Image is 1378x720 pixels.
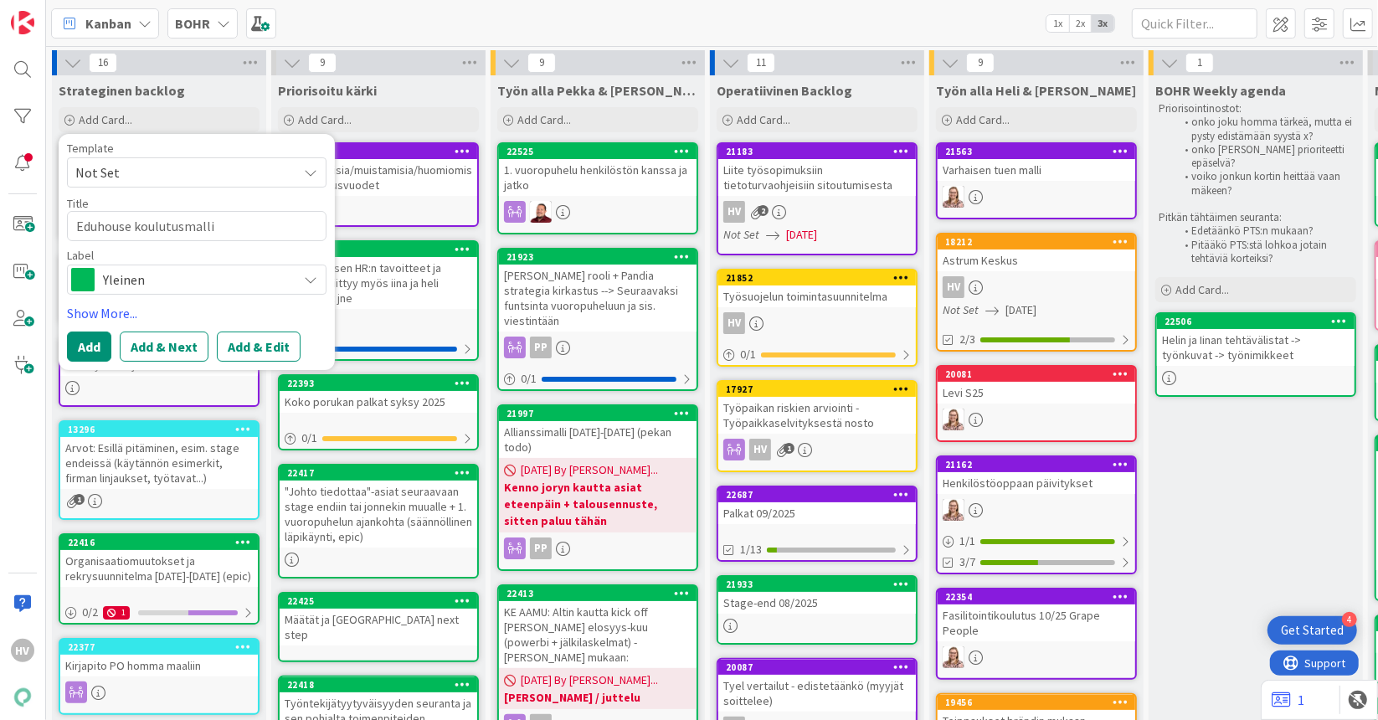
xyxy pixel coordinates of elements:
span: 3x [1092,15,1114,32]
div: 0/1 [280,428,477,449]
div: 20081Levi S25 [938,367,1135,404]
span: Add Card... [298,112,352,127]
div: 0/1 [718,344,916,365]
div: 22506 [1157,314,1355,329]
div: Työsuojelun toimintasuunnitelma [718,285,916,307]
div: 22354Fasilitointikoulutus 10/25 Grape People [938,589,1135,641]
div: 21563 [945,146,1135,157]
div: 18212Astrum Keskus [938,234,1135,271]
div: Stage-end 08/2025 [718,592,916,614]
div: 20087 [726,661,916,673]
div: 13296 [60,422,258,437]
div: 0/21 [60,602,258,623]
a: 20081Levi S25IH [936,365,1137,442]
span: BOHR Weekly agenda [1155,82,1286,99]
div: 21852 [718,270,916,285]
div: 1/1 [938,531,1135,552]
span: [DATE] [1005,301,1036,319]
b: BOHR [175,15,210,32]
div: 21923 [506,251,697,263]
a: 19169Palkitsemisia/muistamisia/huomiomisia - palvelusvuodet [278,142,479,227]
div: 21852 [726,272,916,284]
div: Palkat 09/2025 [718,502,916,524]
div: 22419Operatiivisen HR:n tavoitteet ja vastuut - liittyy myös iina ja heli työnkuvat jne [280,242,477,309]
a: 18212Astrum KeskusHVNot Set[DATE]2/3 [936,233,1137,352]
div: 22687 [726,489,916,501]
a: 22425Määtät ja [GEOGRAPHIC_DATA] next step [278,592,479,662]
div: 21923 [499,249,697,265]
a: 22377Kirjapito PO homma maaliin [59,638,260,715]
a: 21563Varhaisen tuen malliIH [936,142,1137,219]
span: 3/7 [959,553,975,571]
div: Get Started [1281,622,1344,639]
span: 9 [308,53,337,73]
div: 22413 [506,588,697,599]
span: Työn alla Heli & Iina [936,82,1136,99]
span: 0 / 2 [82,604,98,621]
div: 21183 [726,146,916,157]
div: 13296Arvot: Esillä pitäminen, esim. stage endeissä (käytännön esimerkit, firman linjaukset, työta... [60,422,258,489]
div: Varhaisen tuen malli [938,159,1135,181]
span: 0 / 1 [301,429,317,447]
span: Add Card... [1175,282,1229,297]
a: 1 [1272,690,1304,710]
div: 19456 [945,697,1135,708]
div: 20087 [718,660,916,675]
li: Pitääkö PTS:stä lohkoa jotain tehtäviä korteiksi? [1175,239,1354,266]
span: 1x [1046,15,1069,32]
div: 22393Koko porukan palkat syksy 2025 [280,376,477,413]
a: Show More... [67,303,327,323]
a: 22419Operatiivisen HR:n tavoitteet ja vastuut - liittyy myös iina ja heli työnkuvat jne0/1 [278,240,479,361]
div: IH [938,646,1135,668]
span: Template [67,142,114,154]
div: 21933 [718,577,916,592]
div: 22354 [945,591,1135,603]
div: 22417 [280,465,477,481]
div: IH [938,186,1135,208]
div: 22425 [287,595,477,607]
a: 17927Työpaikan riskien arviointi - Työpaikkaselvityksestä nostoHV [717,380,918,472]
button: Add [67,332,111,362]
div: KE AAMU: Altin kautta kick off [PERSON_NAME] elosyys-kuu (powerbi + jälkilaskelmat) - [PERSON_NAM... [499,601,697,668]
div: 22506 [1165,316,1355,327]
p: Pitkän tähtäimen seuranta: [1159,211,1353,224]
div: HV [943,276,964,298]
span: Priorisoitu kärki [278,82,377,99]
div: 21162Henkilöstöoppaan päivitykset [938,457,1135,494]
span: 1 [1185,53,1214,73]
a: 22416Organisaatiomuutokset ja rekrysuunnitelma [DATE]-[DATE] (epic)0/21 [59,533,260,625]
div: 20081 [945,368,1135,380]
i: Not Set [943,302,979,317]
img: IH [943,499,964,521]
div: 22354 [938,589,1135,604]
div: 19169Palkitsemisia/muistamisia/huomiomisia - palvelusvuodet [280,144,477,196]
div: Allianssimalli [DATE]-[DATE] (pekan todo) [499,421,697,458]
span: Add Card... [79,112,132,127]
div: 22418 [280,677,477,692]
div: HV [718,201,916,223]
div: Open Get Started checklist, remaining modules: 4 [1267,616,1357,645]
input: Quick Filter... [1132,8,1257,39]
p: Priorisointinostot: [1159,102,1353,116]
div: 0/1 [280,338,477,359]
div: HV [11,639,34,662]
div: HV [718,312,916,334]
a: 22506Helin ja Iinan tehtävälistat -> työnkuvat -> työnimikkeet [1155,312,1356,397]
div: Määtät ja [GEOGRAPHIC_DATA] next step [280,609,477,645]
span: 1 / 1 [959,532,975,550]
div: 225251. vuoropuhelu henkilöstön kanssa ja jatko [499,144,697,196]
div: Kirjapito PO homma maaliin [60,655,258,676]
div: 21933 [726,579,916,590]
div: 22687 [718,487,916,502]
img: IH [943,646,964,668]
div: 20081 [938,367,1135,382]
span: Työn alla Pekka & Juhani [497,82,698,99]
span: 2x [1069,15,1092,32]
div: IH [938,409,1135,430]
span: 2/3 [959,331,975,348]
div: 13296 [68,424,258,435]
div: 1 [103,606,130,620]
a: 21997Allianssimalli [DATE]-[DATE] (pekan todo)[DATE] By [PERSON_NAME]...Kenno joryn kautta asiat ... [497,404,698,571]
div: Tyel vertailut - edistetäänkö (myyjät soittelee) [718,675,916,712]
div: 21852Työsuojelun toimintasuunnitelma [718,270,916,307]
